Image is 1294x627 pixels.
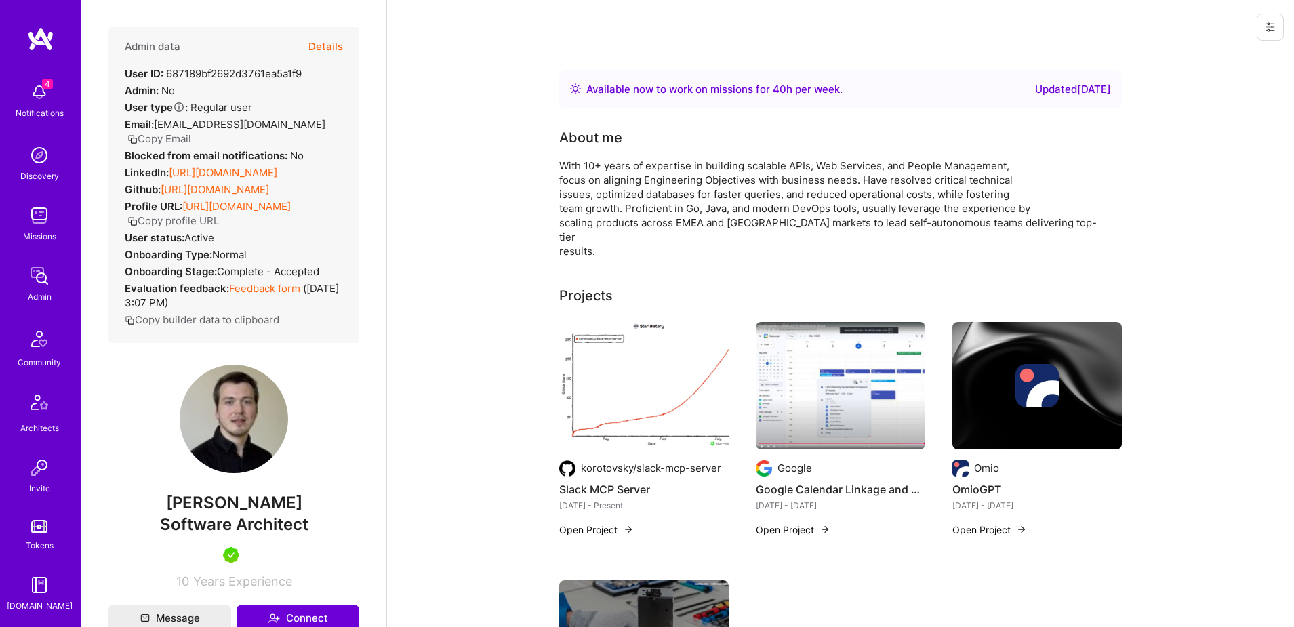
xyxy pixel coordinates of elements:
[820,524,830,535] img: arrow-right
[125,100,252,115] div: Regular user
[26,571,53,599] img: guide book
[140,613,150,623] i: icon Mail
[952,460,969,477] img: Company logo
[23,229,56,243] div: Missions
[127,134,138,144] i: icon Copy
[308,27,343,66] button: Details
[1035,81,1111,98] div: Updated [DATE]
[952,322,1122,449] img: cover
[559,285,613,306] div: Projects
[26,79,53,106] img: bell
[229,282,300,295] a: Feedback form
[42,79,53,89] span: 4
[18,355,61,369] div: Community
[756,523,830,537] button: Open Project
[20,169,59,183] div: Discovery
[559,159,1101,258] div: With 10+ years of expertise in building scalable APIs, Web Services, and People Management, focus...
[125,282,229,295] strong: Evaluation feedback:
[952,498,1122,512] div: [DATE] - [DATE]
[559,127,622,148] div: About me
[1015,364,1059,407] img: Company logo
[27,27,54,52] img: logo
[125,148,304,163] div: No
[127,132,191,146] button: Copy Email
[559,460,575,477] img: Company logo
[16,106,64,120] div: Notifications
[127,214,219,228] button: Copy profile URL
[193,574,292,588] span: Years Experience
[173,101,185,113] i: Help
[974,461,999,475] div: Omio
[125,67,163,80] strong: User ID:
[125,41,180,53] h4: Admin data
[125,248,212,261] strong: Onboarding Type:
[268,612,280,624] i: icon Connect
[180,365,288,473] img: User Avatar
[29,481,50,495] div: Invite
[570,83,581,94] img: Availability
[154,118,325,131] span: [EMAIL_ADDRESS][DOMAIN_NAME]
[773,83,786,96] span: 40
[125,83,175,98] div: No
[184,231,214,244] span: Active
[125,84,159,97] strong: Admin:
[952,523,1027,537] button: Open Project
[559,523,634,537] button: Open Project
[31,520,47,533] img: tokens
[125,149,290,162] strong: Blocked from email notifications:
[7,599,73,613] div: [DOMAIN_NAME]
[559,498,729,512] div: [DATE] - Present
[20,421,59,435] div: Architects
[23,388,56,421] img: Architects
[777,461,812,475] div: Google
[623,524,634,535] img: arrow-right
[182,200,291,213] a: [URL][DOMAIN_NAME]
[28,289,52,304] div: Admin
[125,166,169,179] strong: LinkedIn:
[223,547,239,563] img: A.Teamer in Residence
[160,514,308,534] span: Software Architect
[559,481,729,498] h4: Slack MCP Server
[26,454,53,481] img: Invite
[26,262,53,289] img: admin teamwork
[212,248,247,261] span: normal
[756,460,772,477] img: Company logo
[125,312,279,327] button: Copy builder data to clipboard
[169,166,277,179] a: [URL][DOMAIN_NAME]
[559,322,729,449] img: Slack MCP Server
[125,183,161,196] strong: Github:
[125,101,188,114] strong: User type :
[26,202,53,229] img: teamwork
[756,481,925,498] h4: Google Calendar Linkage and Re-identification Attack
[26,538,54,552] div: Tokens
[26,142,53,169] img: discovery
[586,81,843,98] div: Available now to work on missions for h per week .
[217,265,319,278] span: Complete - Accepted
[125,200,182,213] strong: Profile URL:
[952,481,1122,498] h4: OmioGPT
[581,461,721,475] div: korotovsky/slack-mcp-server
[125,231,184,244] strong: User status:
[125,118,154,131] strong: Email:
[125,281,343,310] div: ( [DATE] 3:07 PM )
[125,66,302,81] div: 687189bf2692d3761ea5a1f9
[161,183,269,196] a: [URL][DOMAIN_NAME]
[125,315,135,325] i: icon Copy
[1016,524,1027,535] img: arrow-right
[176,574,189,588] span: 10
[756,322,925,449] img: Google Calendar Linkage and Re-identification Attack
[125,265,217,278] strong: Onboarding Stage:
[23,323,56,355] img: Community
[127,216,138,226] i: icon Copy
[108,493,359,513] span: [PERSON_NAME]
[756,498,925,512] div: [DATE] - [DATE]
